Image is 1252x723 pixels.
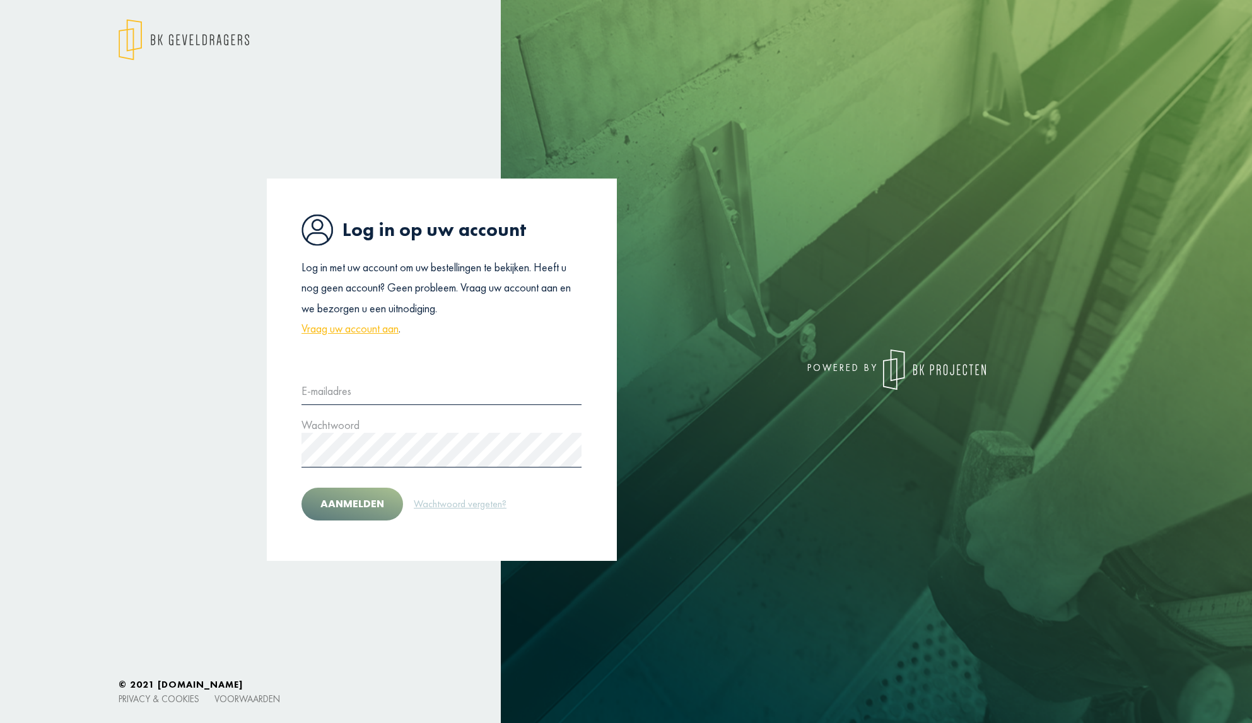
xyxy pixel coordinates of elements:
[301,214,333,246] img: icon
[636,350,986,390] div: powered by
[301,214,582,246] h1: Log in op uw account
[301,257,582,339] p: Log in met uw account om uw bestellingen te bekijken. Heeft u nog geen account? Geen probleem. Vr...
[119,19,249,61] img: logo
[119,693,199,705] a: Privacy & cookies
[301,415,360,435] label: Wachtwoord
[301,488,403,520] button: Aanmelden
[883,350,986,390] img: logo
[301,319,399,339] a: Vraag uw account aan
[214,693,280,705] a: Voorwaarden
[413,496,507,512] a: Wachtwoord vergeten?
[119,679,1134,690] h6: © 2021 [DOMAIN_NAME]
